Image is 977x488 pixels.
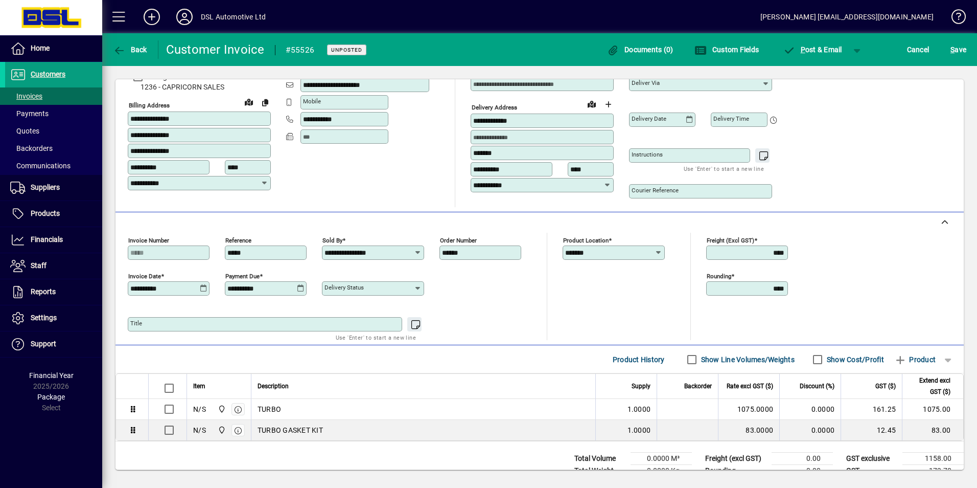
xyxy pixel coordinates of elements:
[875,381,896,392] span: GST ($)
[31,287,56,296] span: Reports
[700,465,772,477] td: Rounding
[713,115,749,122] mat-label: Delivery time
[5,140,102,157] a: Backorders
[10,92,42,100] span: Invoices
[5,122,102,140] a: Quotes
[902,399,963,420] td: 1075.00
[193,404,206,414] div: N/S
[902,465,964,477] td: 173.70
[5,227,102,253] a: Financials
[889,350,941,369] button: Product
[631,465,692,477] td: 0.0000 Kg
[825,354,884,365] label: Show Cost/Profit
[110,40,150,59] button: Back
[909,375,950,397] span: Extend excl GST ($)
[800,381,834,392] span: Discount (%)
[902,420,963,440] td: 83.00
[694,46,759,54] span: Custom Fields
[5,36,102,61] a: Home
[569,453,631,465] td: Total Volume
[632,381,650,392] span: Supply
[37,393,65,401] span: Package
[692,40,761,59] button: Custom Fields
[215,425,227,436] span: Central
[632,151,663,158] mat-label: Instructions
[303,98,321,105] mat-label: Mobile
[5,87,102,105] a: Invoices
[225,237,251,244] mat-label: Reference
[607,46,673,54] span: Documents (0)
[215,404,227,415] span: Central
[902,453,964,465] td: 1158.00
[632,115,666,122] mat-label: Delivery date
[783,46,842,54] span: ost & Email
[5,331,102,357] a: Support
[950,41,966,58] span: ave
[166,41,265,58] div: Customer Invoice
[604,40,676,59] button: Documents (0)
[31,261,46,270] span: Staff
[841,465,902,477] td: GST
[907,41,929,58] span: Cancel
[324,284,364,291] mat-label: Delivery status
[286,42,315,58] div: #55526
[102,40,158,59] app-page-header-button: Back
[10,127,39,135] span: Quotes
[841,420,902,440] td: 12.45
[772,453,833,465] td: 0.00
[5,279,102,305] a: Reports
[699,354,795,365] label: Show Line Volumes/Weights
[948,40,969,59] button: Save
[440,237,477,244] mat-label: Order number
[801,46,805,54] span: P
[584,96,600,112] a: View on map
[31,235,63,243] span: Financials
[684,381,712,392] span: Backorder
[684,163,764,174] mat-hint: Use 'Enter' to start a new line
[336,331,416,343] mat-hint: Use 'Enter' to start a new line
[707,273,731,280] mat-label: Rounding
[563,237,609,244] mat-label: Product location
[841,453,902,465] td: GST exclusive
[128,82,271,93] span: 1236 - CAPRICORN SALES
[31,183,60,191] span: Suppliers
[193,381,205,392] span: Item
[258,381,289,392] span: Description
[128,237,169,244] mat-label: Invoice number
[258,404,281,414] span: TURBO
[5,105,102,122] a: Payments
[10,144,53,152] span: Backorders
[331,47,362,53] span: Unposted
[725,404,773,414] div: 1075.0000
[950,46,955,54] span: S
[841,399,902,420] td: 161.25
[727,381,773,392] span: Rate excl GST ($)
[609,350,669,369] button: Product History
[113,46,147,54] span: Back
[128,273,161,280] mat-label: Invoice date
[772,465,833,477] td: 0.00
[31,209,60,217] span: Products
[725,425,773,435] div: 83.0000
[135,8,168,26] button: Add
[631,453,692,465] td: 0.0000 M³
[201,9,266,25] div: DSL Automotive Ltd
[5,175,102,201] a: Suppliers
[779,420,841,440] td: 0.0000
[257,94,273,110] button: Copy to Delivery address
[944,2,964,35] a: Knowledge Base
[10,162,71,170] span: Communications
[168,8,201,26] button: Profile
[5,201,102,227] a: Products
[225,273,260,280] mat-label: Payment due
[31,44,50,52] span: Home
[31,70,65,78] span: Customers
[29,371,74,380] span: Financial Year
[31,340,56,348] span: Support
[5,253,102,279] a: Staff
[241,94,257,110] a: View on map
[322,237,342,244] mat-label: Sold by
[632,187,679,194] mat-label: Courier Reference
[760,9,934,25] div: [PERSON_NAME] [EMAIL_ADDRESS][DOMAIN_NAME]
[700,453,772,465] td: Freight (excl GST)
